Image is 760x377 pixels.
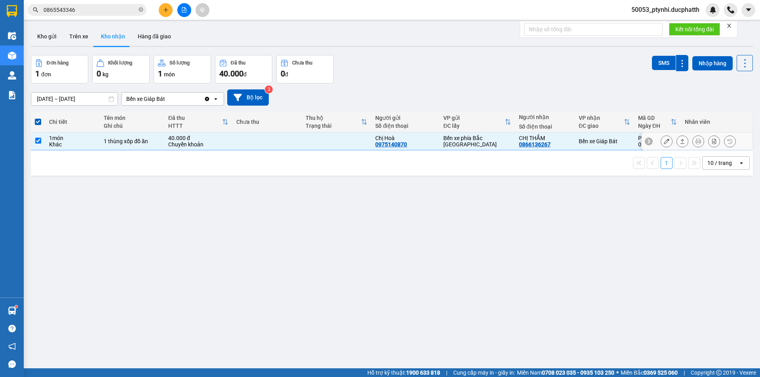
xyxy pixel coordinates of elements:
th: Toggle SortBy [302,112,371,133]
div: 1 thùng xốp đồ ăn [104,138,160,144]
div: CHỊ THẮM [519,135,571,141]
th: Toggle SortBy [575,112,634,133]
span: | [446,368,447,377]
button: Hàng đã giao [131,27,177,46]
strong: 0369 525 060 [644,369,678,376]
div: Bến xe phía Bắc [GEOGRAPHIC_DATA] [443,135,511,148]
strong: 0708 023 035 - 0935 103 250 [542,369,614,376]
span: 50053_ptynhi.ducphatth [625,5,706,15]
div: Chuyển khoản [168,141,228,148]
th: Toggle SortBy [439,112,515,133]
div: Tên món [104,115,160,121]
div: Ghi chú [104,123,160,129]
div: Đã thu [231,60,245,66]
input: Tìm tên, số ĐT hoặc mã đơn [44,6,137,14]
div: Sửa đơn hàng [661,135,673,147]
svg: Clear value [204,96,210,102]
sup: 1 [15,305,17,308]
button: caret-down [741,3,755,17]
div: Người nhận [519,114,571,120]
span: aim [199,7,205,13]
button: Nhập hàng [692,56,733,70]
span: close-circle [139,6,143,14]
div: Khối lượng [108,60,132,66]
span: Cung cấp máy in - giấy in: [453,368,515,377]
img: warehouse-icon [8,32,16,40]
button: Bộ lọc [227,89,269,106]
span: kg [103,71,108,78]
div: Mã GD [638,115,671,121]
svg: open [213,96,219,102]
img: icon-new-feature [709,6,716,13]
span: | [684,368,685,377]
img: phone-icon [727,6,734,13]
div: 0975140870 [375,141,407,148]
div: Đã thu [168,115,222,121]
span: plus [163,7,169,13]
span: close [726,23,732,28]
span: 1 [35,69,40,78]
span: close-circle [139,7,143,12]
div: Chi tiết [49,119,96,125]
div: Chị Hoà [375,135,435,141]
button: Khối lượng0kg [92,55,150,83]
img: warehouse-icon [8,51,16,60]
div: 1 món [49,135,96,141]
button: 1 [661,157,673,169]
span: copyright [716,370,722,375]
button: Trên xe [63,27,95,46]
button: Kết nối tổng đài [669,23,720,36]
div: Thu hộ [306,115,361,121]
img: warehouse-icon [8,307,16,315]
div: VP nhận [579,115,624,121]
button: Đơn hàng1đơn [31,55,88,83]
span: file-add [181,7,187,13]
button: Kho gửi [31,27,63,46]
img: solution-icon [8,91,16,99]
span: Miền Bắc [621,368,678,377]
span: search [33,7,38,13]
span: question-circle [8,325,16,332]
div: ĐC giao [579,123,624,129]
span: message [8,360,16,368]
div: Khác [49,141,96,148]
div: Số điện thoại [519,123,571,130]
button: aim [196,3,209,17]
span: 40.000 [219,69,243,78]
div: Ngày ĐH [638,123,671,129]
input: Select a date range. [31,93,118,105]
div: 40.000 đ [168,135,228,141]
span: 1 [158,69,162,78]
button: Đã thu40.000đ [215,55,272,83]
span: ⚪️ [616,371,619,374]
svg: open [738,160,745,166]
div: Nhân viên [685,119,748,125]
span: 0 [97,69,101,78]
span: Kết nối tổng đài [675,25,714,34]
button: Kho nhận [95,27,131,46]
img: warehouse-icon [8,71,16,80]
span: 0 [281,69,285,78]
span: đ [243,71,247,78]
th: Toggle SortBy [164,112,232,133]
span: đơn [41,71,51,78]
span: đ [285,71,288,78]
div: ĐC lấy [443,123,505,129]
button: Số lượng1món [154,55,211,83]
button: Chưa thu0đ [276,55,334,83]
div: Trạng thái [306,123,361,129]
div: Chưa thu [236,119,298,125]
span: món [164,71,175,78]
strong: 1900 633 818 [406,369,440,376]
sup: 3 [265,85,273,93]
div: PB1310250003 [638,135,677,141]
div: Số điện thoại [375,123,435,129]
div: 10 / trang [707,159,732,167]
div: VP gửi [443,115,505,121]
input: Selected Bến xe Giáp Bát. [166,95,167,103]
div: 0866136267 [519,141,551,148]
img: logo-vxr [7,5,17,17]
div: Bến xe Giáp Bát [579,138,630,144]
div: Bến xe Giáp Bát [126,95,165,103]
div: HTTT [168,123,222,129]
